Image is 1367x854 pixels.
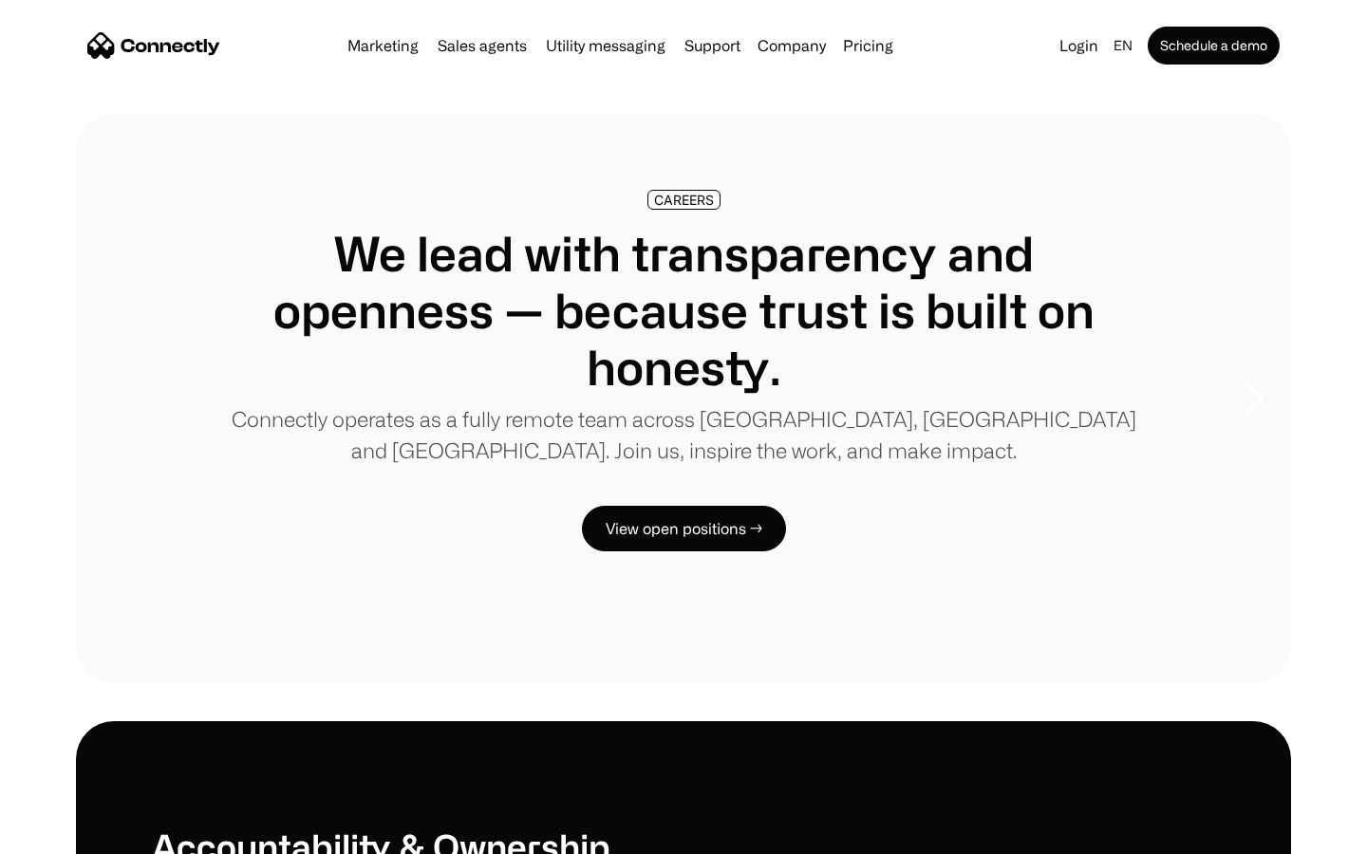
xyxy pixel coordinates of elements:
a: Utility messaging [538,38,673,53]
ul: Language list [38,821,114,847]
p: Connectly operates as a fully remote team across [GEOGRAPHIC_DATA], [GEOGRAPHIC_DATA] and [GEOGRA... [228,403,1139,466]
a: Login [1052,32,1106,59]
a: Support [677,38,748,53]
div: carousel [76,114,1291,683]
div: 1 of 8 [76,114,1291,683]
div: en [1106,32,1144,59]
a: View open positions → [582,506,786,551]
a: Marketing [340,38,426,53]
aside: Language selected: English [19,819,114,847]
div: CAREERS [654,193,714,207]
div: Company [752,32,832,59]
a: Schedule a demo [1148,27,1280,65]
a: Sales agents [430,38,534,53]
a: home [87,31,220,60]
div: Company [758,32,826,59]
h1: We lead with transparency and openness — because trust is built on honesty. [228,225,1139,396]
div: next slide [1215,304,1291,493]
a: Pricing [835,38,901,53]
div: en [1114,32,1133,59]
